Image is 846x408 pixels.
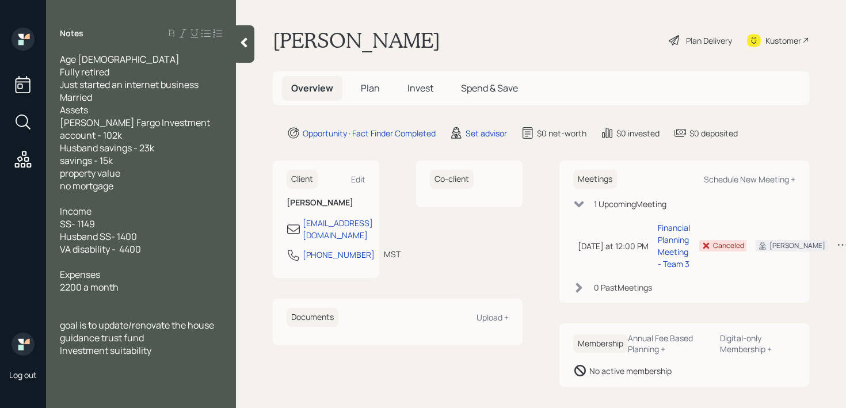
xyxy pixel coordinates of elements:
h1: [PERSON_NAME] [273,28,440,53]
div: Financial Planning Meeting - Team 3 [658,222,690,270]
div: [DATE] at 12:00 PM [578,240,649,252]
div: 1 Upcoming Meeting [594,198,666,210]
h6: Meetings [573,170,617,189]
div: Plan Delivery [686,35,732,47]
div: Upload + [477,312,509,323]
h6: Membership [573,334,628,353]
span: Overview [291,82,333,94]
span: Expenses 2200 a month [60,268,119,293]
span: Age [DEMOGRAPHIC_DATA] Fully retired Just started an internet business Married Assets [PERSON_NAM... [60,53,212,192]
span: Plan [361,82,380,94]
h6: Co-client [430,170,474,189]
img: retirable_logo.png [12,333,35,356]
div: Kustomer [765,35,801,47]
label: Notes [60,28,83,39]
span: Spend & Save [461,82,518,94]
h6: Documents [287,308,338,327]
div: No active membership [589,365,672,377]
h6: Client [287,170,318,189]
div: Log out [9,369,37,380]
div: [PHONE_NUMBER] [303,249,375,261]
span: Income SS- 1149 Husband SS- 1400 VA disability - 4400 [60,205,141,256]
div: $0 invested [616,127,660,139]
div: $0 deposited [689,127,738,139]
div: MST [384,248,401,260]
div: Digital-only Membership + [720,333,795,354]
div: Annual Fee Based Planning + [628,333,711,354]
div: 0 Past Meeting s [594,281,652,293]
h6: [PERSON_NAME] [287,198,365,208]
div: [EMAIL_ADDRESS][DOMAIN_NAME] [303,217,373,241]
div: Edit [351,174,365,185]
div: Opportunity · Fact Finder Completed [303,127,436,139]
div: [PERSON_NAME] [769,241,825,251]
div: Set advisor [466,127,507,139]
div: $0 net-worth [537,127,586,139]
div: Schedule New Meeting + [704,174,795,185]
span: Invest [407,82,433,94]
div: Canceled [713,241,744,251]
span: goal is to update/renovate the house guidance trust fund Investment suitability [60,319,214,357]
